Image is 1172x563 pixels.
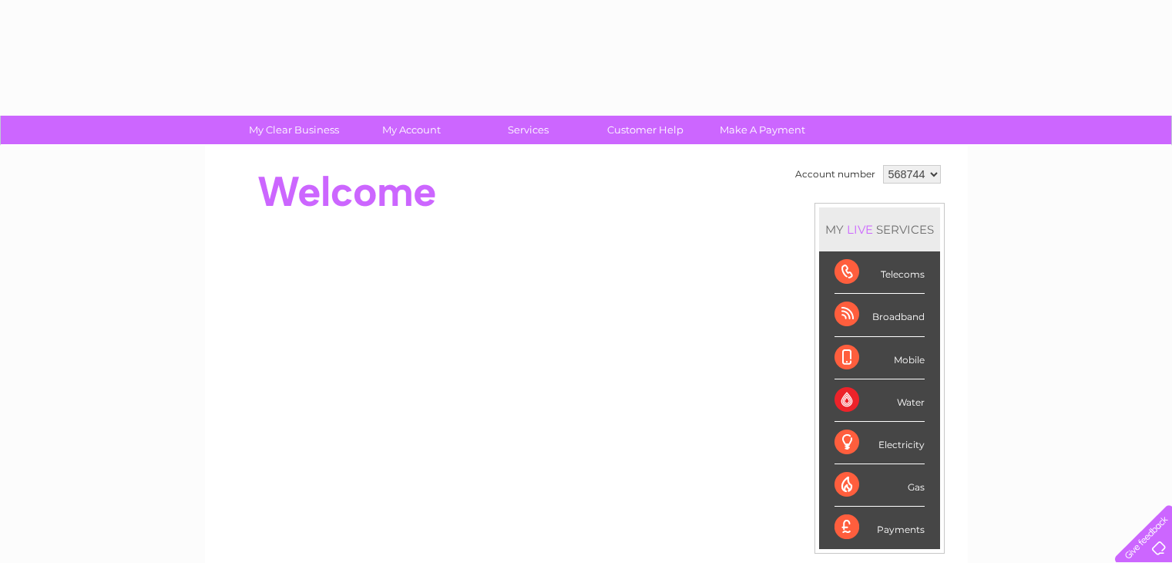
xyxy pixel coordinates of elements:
[819,207,940,251] div: MY SERVICES
[791,161,879,187] td: Account number
[835,294,925,336] div: Broadband
[582,116,709,144] a: Customer Help
[348,116,475,144] a: My Account
[835,251,925,294] div: Telecoms
[844,222,876,237] div: LIVE
[699,116,826,144] a: Make A Payment
[835,337,925,379] div: Mobile
[835,379,925,422] div: Water
[835,507,925,548] div: Payments
[835,464,925,507] div: Gas
[230,116,358,144] a: My Clear Business
[465,116,592,144] a: Services
[835,422,925,464] div: Electricity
